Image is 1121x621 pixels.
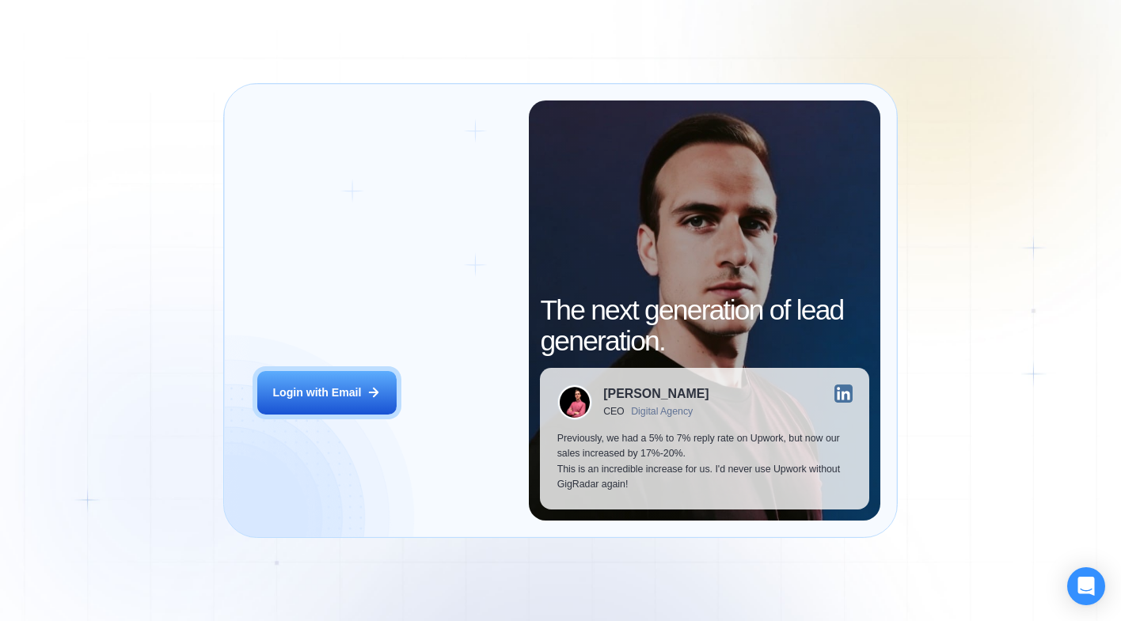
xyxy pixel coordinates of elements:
div: CEO [603,406,624,417]
p: Previously, we had a 5% to 7% reply rate on Upwork, but now our sales increased by 17%-20%. This ... [557,431,853,493]
h2: The next generation of lead generation. [540,295,868,357]
div: Digital Agency [631,406,693,417]
button: Login with Email [257,371,396,415]
div: Open Intercom Messenger [1067,567,1105,605]
div: Login with Email [272,385,361,400]
div: [PERSON_NAME] [603,388,709,400]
